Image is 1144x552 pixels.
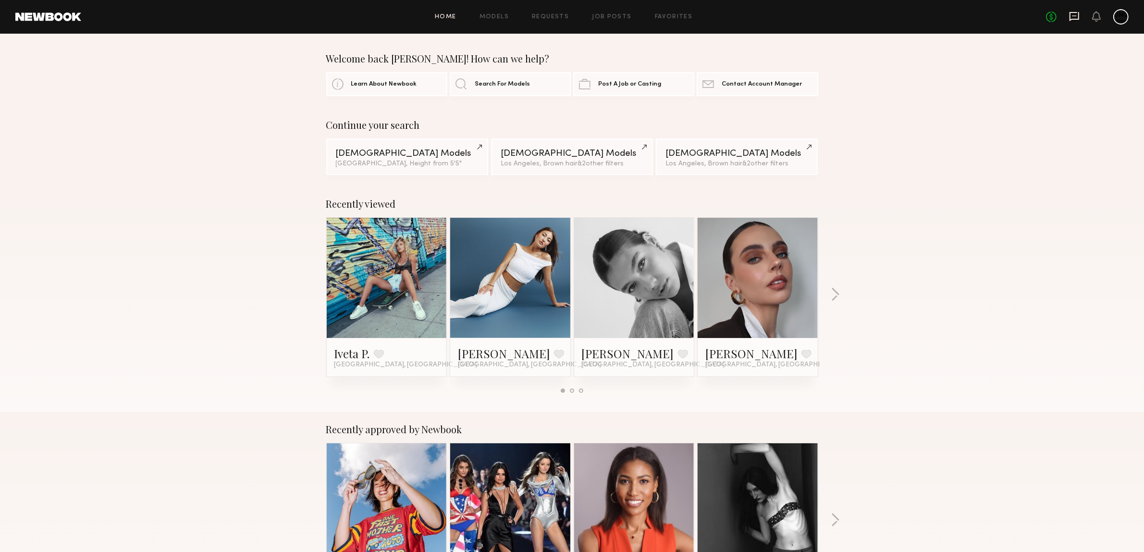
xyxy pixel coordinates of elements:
[326,424,818,435] div: Recently approved by Newbook
[656,138,818,175] a: [DEMOGRAPHIC_DATA] ModelsLos Angeles, Brown hair&2other filters
[573,72,694,96] a: Post A Job or Casting
[665,161,808,167] div: Los Angeles, Brown hair
[458,346,550,361] a: [PERSON_NAME]
[334,361,478,369] span: [GEOGRAPHIC_DATA], [GEOGRAPHIC_DATA]
[334,346,370,361] a: Iveta P.
[501,161,643,167] div: Los Angeles, Brown hair
[582,346,674,361] a: [PERSON_NAME]
[665,149,808,158] div: [DEMOGRAPHIC_DATA] Models
[598,81,661,88] span: Post A Job or Casting
[705,361,849,369] span: [GEOGRAPHIC_DATA], [GEOGRAPHIC_DATA]
[326,119,818,131] div: Continue your search
[592,14,632,20] a: Job Posts
[742,161,788,167] span: & 2 other filter s
[458,361,601,369] span: [GEOGRAPHIC_DATA], [GEOGRAPHIC_DATA]
[655,14,693,20] a: Favorites
[450,72,571,96] a: Search For Models
[435,14,456,20] a: Home
[326,53,818,64] div: Welcome back [PERSON_NAME]! How can we help?
[480,14,509,20] a: Models
[578,161,624,167] span: & 2 other filter s
[336,149,479,158] div: [DEMOGRAPHIC_DATA] Models
[326,138,488,175] a: [DEMOGRAPHIC_DATA] Models[GEOGRAPHIC_DATA], Height from 5'5"
[351,81,417,88] span: Learn About Newbook
[501,149,643,158] div: [DEMOGRAPHIC_DATA] Models
[705,346,798,361] a: [PERSON_NAME]
[491,138,653,175] a: [DEMOGRAPHIC_DATA] ModelsLos Angeles, Brown hair&2other filters
[722,81,802,88] span: Contact Account Manager
[532,14,569,20] a: Requests
[475,81,530,88] span: Search For Models
[326,198,818,210] div: Recently viewed
[582,361,725,369] span: [GEOGRAPHIC_DATA], [GEOGRAPHIC_DATA]
[336,161,479,167] div: [GEOGRAPHIC_DATA], Height from 5'5"
[326,72,447,96] a: Learn About Newbook
[697,72,818,96] a: Contact Account Manager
